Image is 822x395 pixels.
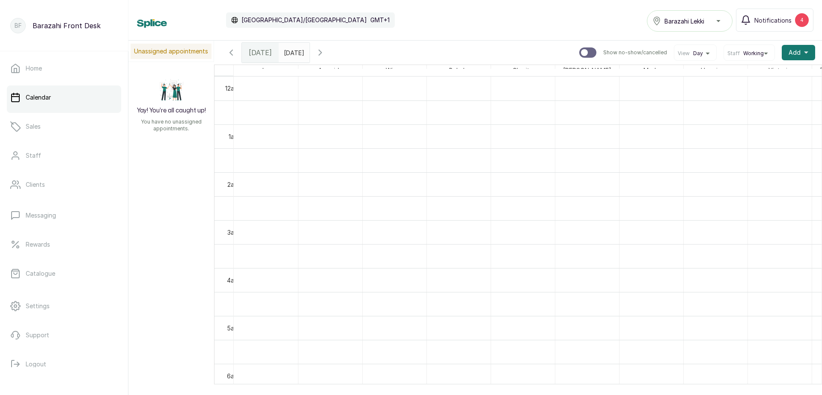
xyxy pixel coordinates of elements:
[767,65,792,76] span: Victoria
[678,50,690,57] span: View
[26,331,49,339] p: Support
[26,93,51,102] p: Calendar
[664,17,704,26] span: Barazahi Lekki
[782,45,815,60] button: Add
[26,180,45,189] p: Clients
[561,65,613,76] span: [PERSON_NAME]
[249,47,272,58] span: [DATE]
[7,352,121,376] button: Logout
[227,132,241,141] div: 1am
[7,203,121,227] a: Messaging
[7,56,121,80] a: Home
[26,122,41,131] p: Sales
[699,65,732,76] span: Happiness
[678,50,713,57] button: ViewDay
[26,64,42,73] p: Home
[7,85,121,109] a: Calendar
[743,50,764,57] span: Working
[370,16,390,24] p: GMT+1
[7,144,121,168] a: Staff
[7,262,121,286] a: Catalogue
[384,65,405,76] span: Wizzy
[134,118,209,132] p: You have no unassigned appointments.
[603,49,667,56] p: Show no-show/cancelled
[131,44,211,59] p: Unassigned appointments
[241,16,367,24] p: [GEOGRAPHIC_DATA]/[GEOGRAPHIC_DATA]
[33,21,101,31] p: Barazahi Front Desk
[795,13,809,27] div: 4
[26,360,46,368] p: Logout
[789,48,801,57] span: Add
[225,324,241,333] div: 5am
[26,269,55,278] p: Catalogue
[7,173,121,197] a: Clients
[26,151,41,160] p: Staff
[754,16,792,25] span: Notifications
[7,323,121,347] a: Support
[7,233,121,256] a: Rewards
[647,10,733,32] button: Barazahi Lekki
[693,50,703,57] span: Day
[26,240,50,249] p: Rewards
[316,65,344,76] span: Ayomide
[137,106,206,115] h2: Yay! You’re all caught up!
[225,276,241,285] div: 4am
[26,211,56,220] p: Messaging
[259,65,273,76] span: Joy
[7,115,121,139] a: Sales
[642,65,661,76] span: Made
[226,228,241,237] div: 3am
[727,50,740,57] span: Staff
[26,302,50,310] p: Settings
[223,84,241,93] div: 12am
[225,371,241,380] div: 6am
[736,9,813,32] button: Notifications4
[447,65,470,76] span: Bukola
[242,43,279,62] div: [DATE]
[511,65,535,76] span: Charity
[226,180,241,189] div: 2am
[727,50,771,57] button: StaffWorking
[15,21,22,30] p: BF
[7,294,121,318] a: Settings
